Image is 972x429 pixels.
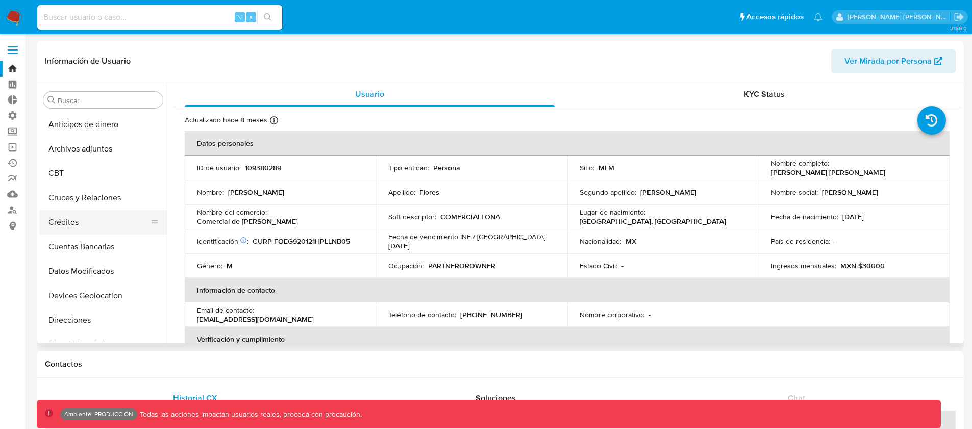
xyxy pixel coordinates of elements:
h1: Contactos [45,359,956,369]
span: ⌥ [236,12,243,22]
span: Usuario [355,88,384,100]
p: [PERSON_NAME] [228,188,284,197]
button: Datos Modificados [39,259,167,284]
p: País de residencia : [771,237,830,246]
span: Soluciones [476,392,516,404]
input: Buscar [58,96,159,105]
p: MXN $30000 [840,261,885,270]
p: - [834,237,836,246]
span: Historial CX [173,392,217,404]
span: Accesos rápidos [746,12,804,22]
input: Buscar usuario o caso... [37,11,282,24]
button: Archivos adjuntos [39,137,167,161]
p: MLM [599,163,614,172]
th: Datos personales [185,131,950,156]
button: Ver Mirada por Persona [831,49,956,73]
p: Ingresos mensuales : [771,261,836,270]
p: Fecha de vencimiento INE / [GEOGRAPHIC_DATA] : [388,232,547,241]
p: Persona [433,163,460,172]
p: 109380289 [245,163,281,172]
p: Soft descriptor : [388,212,436,221]
p: M [227,261,233,270]
button: Créditos [39,210,159,235]
span: KYC Status [744,88,785,100]
p: COMERCIALLONA [440,212,500,221]
button: Cruces y Relaciones [39,186,167,210]
p: Género : [197,261,222,270]
p: Identificación : [197,237,248,246]
span: Chat [788,392,805,404]
p: Teléfono de contacto : [388,310,456,319]
span: Ver Mirada por Persona [844,49,932,73]
p: Ocupación : [388,261,424,270]
th: Información de contacto [185,278,950,302]
p: [DATE] [842,212,864,221]
p: Actualizado hace 8 meses [185,115,267,125]
p: Tipo entidad : [388,163,429,172]
button: Direcciones [39,308,167,333]
p: Ambiente: PRODUCCIÓN [64,412,133,416]
p: [PERSON_NAME] [640,188,696,197]
p: ID de usuario : [197,163,241,172]
a: Notificaciones [814,13,823,21]
p: Nacionalidad : [580,237,621,246]
p: Nombre corporativo : [580,310,644,319]
a: Salir [954,12,964,22]
p: Email de contacto : [197,306,254,315]
p: Nombre completo : [771,159,829,168]
p: PARTNEROROWNER [428,261,495,270]
p: [PHONE_NUMBER] [460,310,522,319]
h1: Información de Usuario [45,56,131,66]
p: [EMAIL_ADDRESS][DOMAIN_NAME] [197,315,314,324]
button: CBT [39,161,167,186]
p: Apellido : [388,188,415,197]
p: Nombre : [197,188,224,197]
p: Segundo apellido : [580,188,636,197]
p: Lugar de nacimiento : [580,208,645,217]
button: Anticipos de dinero [39,112,167,137]
p: Sitio : [580,163,594,172]
p: Flores [419,188,439,197]
p: CURP FOEG920121HPLLNB05 [253,237,350,246]
p: Estado Civil : [580,261,617,270]
button: search-icon [257,10,278,24]
button: Dispositivos Point [39,333,167,357]
button: Cuentas Bancarias [39,235,167,259]
p: [DATE] [388,241,410,250]
p: - [621,261,624,270]
p: [PERSON_NAME] [PERSON_NAME] [771,168,885,177]
p: victor.david@mercadolibre.com.co [848,12,951,22]
span: s [250,12,253,22]
p: MX [626,237,636,246]
p: [GEOGRAPHIC_DATA], [GEOGRAPHIC_DATA] [580,217,726,226]
p: Todas las acciones impactan usuarios reales, proceda con precaución. [137,410,362,419]
p: - [649,310,651,319]
p: Nombre social : [771,188,818,197]
th: Verificación y cumplimiento [185,327,950,351]
p: Comercial de [PERSON_NAME] [197,217,298,226]
p: Nombre del comercio : [197,208,267,217]
p: [PERSON_NAME] [822,188,878,197]
button: Buscar [47,96,56,104]
button: Devices Geolocation [39,284,167,308]
p: Fecha de nacimiento : [771,212,838,221]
